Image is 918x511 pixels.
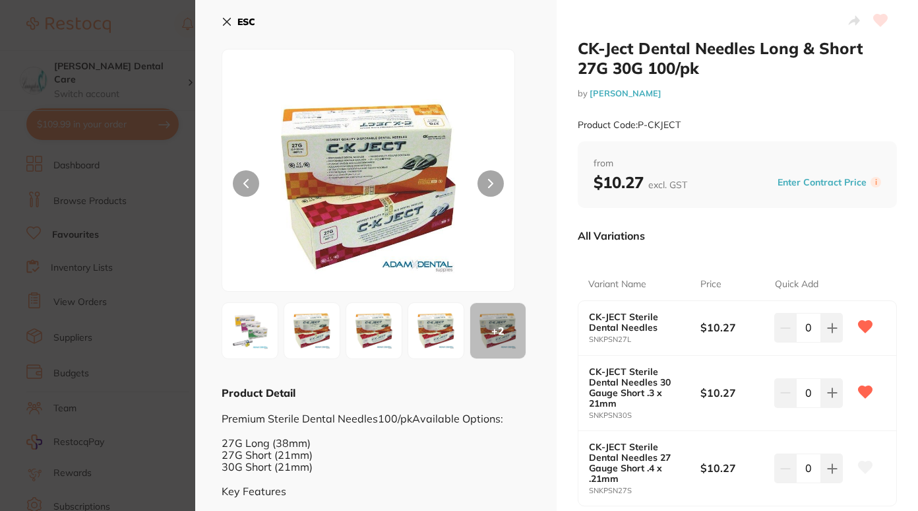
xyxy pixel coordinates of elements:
small: Product Code: P-CKJECT [578,119,681,131]
b: $10.27 [700,461,767,475]
b: CK-JECT Sterile Dental Needles 30 Gauge Short .3 x 21mm [589,366,689,409]
img: RUNULmpwZw [226,307,274,355]
img: TjI3Uy5qcGc [350,307,398,355]
small: by [578,88,897,98]
img: TjI3TC5qcGc [288,307,336,355]
label: i [871,177,881,187]
p: Quick Add [775,278,818,291]
small: SNKPSN27L [589,335,700,344]
b: ESC [237,16,255,28]
b: CK-JECT Sterile Dental Needles [589,312,689,333]
button: Enter Contract Price [774,176,871,189]
span: from [594,157,881,170]
img: TjMwUy5qcGc [412,307,460,355]
a: [PERSON_NAME] [590,88,661,98]
button: +2 [470,302,526,359]
span: excl. GST [648,179,687,191]
b: CK-JECT Sterile Dental Needles 27 Gauge Short .4 x .21mm [589,442,689,484]
div: + 2 [470,303,526,358]
p: Price [700,278,721,291]
b: $10.27 [594,172,687,192]
b: Product Detail [222,386,295,399]
small: SNKPSN27S [589,487,700,495]
b: $10.27 [700,386,767,400]
button: ESC [222,11,255,33]
small: SNKPSN30S [589,411,700,420]
h2: CK-Ject Dental Needles Long & Short 27G 30G 100/pk [578,38,897,78]
p: Variant Name [588,278,646,291]
b: $10.27 [700,320,767,335]
p: All Variations [578,229,645,242]
img: TjI3TC5qcGc [281,83,456,291]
